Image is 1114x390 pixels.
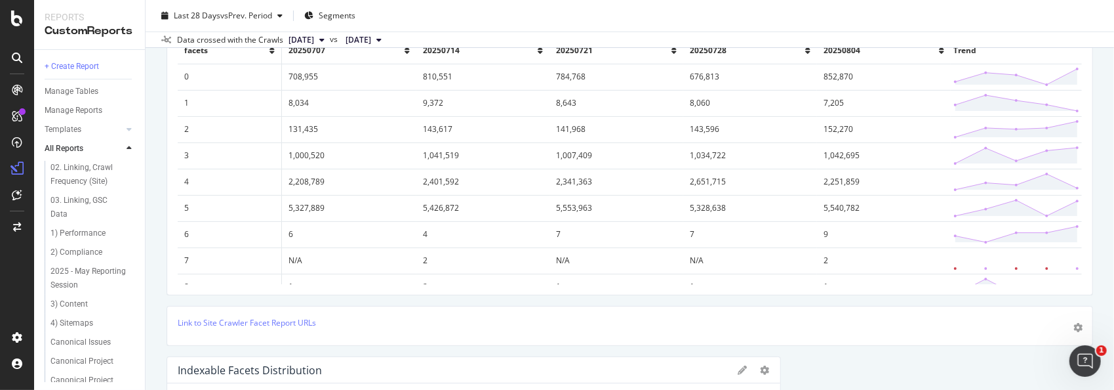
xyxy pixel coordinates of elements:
a: 02. Linking, Crawl Frequency (Site) [50,161,136,188]
div: Link to Site Crawler Facet Report URLs [167,306,1093,346]
a: 2025 - May Reporting Session [50,265,136,292]
a: Manage Reports [45,104,136,118]
a: 4) Sitemaps [50,316,136,330]
td: 8 [178,274,282,300]
div: Templates [45,123,81,137]
td: 7 [549,221,683,248]
span: facets [184,45,208,56]
span: Last 28 Days [174,10,220,21]
td: 5 [178,195,282,221]
td: 676,813 [683,64,817,90]
td: N/A [549,248,683,274]
td: 5,328,638 [683,195,817,221]
td: 5,553,963 [549,195,683,221]
div: gear [1073,323,1083,332]
div: All Reports [45,142,83,156]
div: Reports [45,11,134,24]
span: 20250728 [690,45,726,56]
div: gear [761,366,770,375]
td: 2,341,363 [549,169,683,195]
td: 5,327,889 [282,195,416,221]
td: 2 [416,274,550,300]
td: 5,426,872 [416,195,550,221]
div: 4) Sitemaps [50,316,93,330]
td: 1,042,695 [817,142,951,169]
td: 6 [282,221,416,248]
td: 1 [178,90,282,116]
td: 810,551 [416,64,550,90]
span: 20250721 [556,45,593,56]
td: 9 [817,221,951,248]
div: 3) Content [50,297,88,311]
td: 143,617 [416,116,550,142]
a: 1) Performance [50,227,136,240]
iframe: Intercom live chat [1069,345,1101,377]
span: 20250714 [423,45,460,56]
a: All Reports [45,142,123,156]
a: 2) Compliance [50,246,136,259]
div: Manage Reports [45,104,102,118]
td: 7 [683,221,817,248]
a: Canonical Project [50,374,136,387]
td: N/A [683,248,817,274]
td: 8,034 [282,90,416,116]
td: 0 [178,64,282,90]
span: Trend [953,45,976,56]
div: CustomReports [45,24,134,39]
a: 3) Content [50,297,136,311]
span: 2025 Aug. 4th [288,34,314,46]
td: 152,270 [817,116,951,142]
button: Last 28 DaysvsPrev. Period [156,5,288,26]
div: 02. Linking, Crawl Frequency (Site) [50,161,127,188]
div: Canonical Issues [50,336,111,349]
td: 2 [178,116,282,142]
button: Segments [299,5,361,26]
div: Canonical Project [50,355,113,368]
td: 708,955 [282,64,416,90]
span: 1 [1096,345,1107,356]
td: 3 [178,142,282,169]
td: 2,651,715 [683,169,817,195]
td: 2 [817,248,951,274]
span: vs [330,33,340,45]
td: 8,643 [549,90,683,116]
div: Canonical Project [50,374,113,387]
td: 8,060 [683,90,817,116]
td: 1 [549,274,683,300]
td: 1,034,722 [683,142,817,169]
td: 1 [817,274,951,300]
td: 4 [178,169,282,195]
a: + Create Report [45,60,136,74]
a: Templates [45,123,123,137]
span: 20250707 [288,45,325,56]
div: 2025 - May Reporting Session [50,265,127,292]
span: Segments [319,10,355,21]
div: 1) Performance [50,227,106,240]
a: Manage Tables [45,85,136,98]
td: 4 [416,221,550,248]
a: 03. Linking, GSC Data [50,194,136,221]
td: 2,401,592 [416,169,550,195]
span: 20250804 [824,45,860,56]
td: 1 [282,274,416,300]
td: 2 [416,248,550,274]
div: 2) Compliance [50,246,102,259]
td: 7,205 [817,90,951,116]
span: 2025 Jul. 7th [346,34,371,46]
td: 9,372 [416,90,550,116]
div: 03. Linking, GSC Data [50,194,123,221]
div: Indexable facets Distribution [178,364,322,377]
span: vs Prev. Period [220,10,272,21]
div: Manage Tables [45,85,98,98]
td: 1,041,519 [416,142,550,169]
a: Canonical Project [50,355,136,368]
td: 143,596 [683,116,817,142]
td: 852,870 [817,64,951,90]
a: Canonical Issues [50,336,136,349]
td: 2,208,789 [282,169,416,195]
div: Data crossed with the Crawls [177,34,283,46]
td: 1,007,409 [549,142,683,169]
td: 1,000,520 [282,142,416,169]
td: 1 [683,274,817,300]
td: 5,540,782 [817,195,951,221]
